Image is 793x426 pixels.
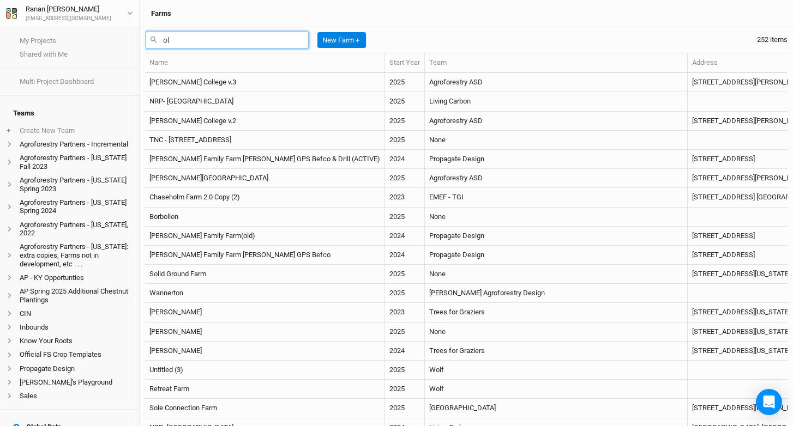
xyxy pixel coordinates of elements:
input: Search by project name or team [145,32,309,48]
td: 2025 [385,265,425,284]
td: 2025 [385,361,425,380]
td: Chaseholm Farm 2.0 Copy (2) [145,188,385,207]
td: Propagate Design [425,227,688,246]
td: None [425,265,688,284]
th: Name [145,53,385,73]
td: Propagate Design [425,246,688,265]
td: Borbollon [145,208,385,227]
td: NRP- [GEOGRAPHIC_DATA] [145,92,385,111]
td: 2023 [385,188,425,207]
h4: Teams [7,102,133,124]
td: Wolf [425,380,688,399]
td: 2023 [385,303,425,322]
td: Living Carbon [425,92,688,111]
td: Agroforestry ASD [425,169,688,188]
td: [PERSON_NAME] Agroforestry Design [425,284,688,303]
td: TNC - [STREET_ADDRESS] [145,131,385,150]
div: [EMAIL_ADDRESS][DOMAIN_NAME] [26,15,111,23]
td: Trees for Graziers [425,303,688,322]
td: [PERSON_NAME] [145,322,385,342]
button: New Farm＋ [317,32,366,48]
th: Team [425,53,688,73]
td: [PERSON_NAME] Family Farm(old) [145,227,385,246]
td: Retreat Farm [145,380,385,399]
td: [PERSON_NAME] Family Farm [PERSON_NAME] GPS Befco & Drill (ACTIVE) [145,150,385,169]
td: 2025 [385,169,425,188]
td: [PERSON_NAME] [145,342,385,361]
td: Propagate Design [425,150,688,169]
div: Open Intercom Messenger [756,389,782,415]
span: + [7,126,10,135]
td: Wolf [425,361,688,380]
td: Agroforestry ASD [425,73,688,92]
td: Solid Ground Farm [145,265,385,284]
td: Wannerton [145,284,385,303]
td: 2024 [385,246,425,265]
th: Start Year [385,53,425,73]
td: [PERSON_NAME] Family Farm [PERSON_NAME] GPS Befco [145,246,385,265]
td: [PERSON_NAME][GEOGRAPHIC_DATA] [145,169,385,188]
td: 2025 [385,380,425,399]
td: 2025 [385,73,425,92]
td: 2025 [385,131,425,150]
td: 2025 [385,284,425,303]
td: 2025 [385,92,425,111]
td: [PERSON_NAME] College v.2 [145,112,385,131]
td: Sole Connection Farm [145,399,385,418]
td: 2025 [385,112,425,131]
td: 2025 [385,208,425,227]
h3: Farms [151,9,171,18]
td: [PERSON_NAME] [145,303,385,322]
td: None [425,322,688,342]
div: 252 items [757,35,788,45]
td: 2024 [385,150,425,169]
button: Ranan [PERSON_NAME][EMAIL_ADDRESS][DOMAIN_NAME] [5,3,134,23]
td: 2025 [385,399,425,418]
td: None [425,131,688,150]
td: Untitled (3) [145,361,385,380]
td: 2025 [385,322,425,342]
td: None [425,208,688,227]
td: EMEF - TGI [425,188,688,207]
td: [GEOGRAPHIC_DATA] [425,399,688,418]
td: Agroforestry ASD [425,112,688,131]
div: Ranan [PERSON_NAME] [26,4,111,15]
td: 2024 [385,342,425,361]
td: 2024 [385,227,425,246]
td: [PERSON_NAME] College v.3 [145,73,385,92]
td: Trees for Graziers [425,342,688,361]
